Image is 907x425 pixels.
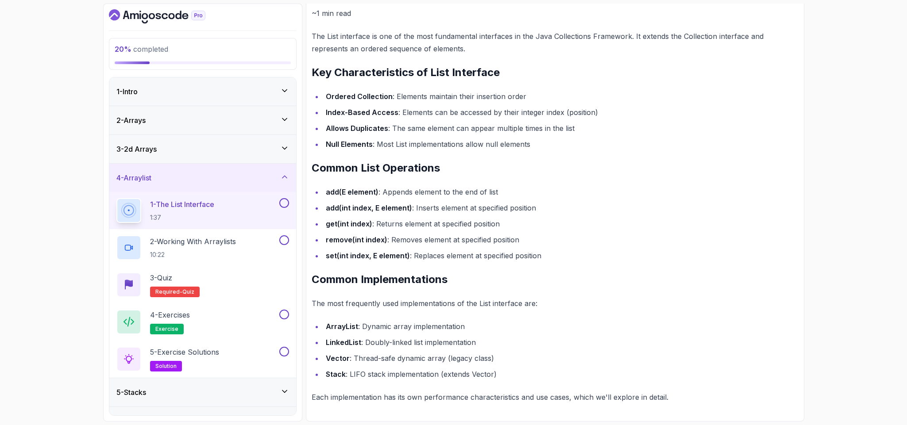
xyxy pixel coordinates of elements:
p: 4 - Exercises [150,310,190,320]
button: 3-QuizRequired-quiz [116,272,289,297]
strong: Ordered Collection [326,92,393,101]
strong: Allows Duplicates [326,124,388,133]
p: 5 - Exercise Solutions [150,347,219,357]
p: 3 - Quiz [150,272,172,283]
span: 20 % [115,45,131,54]
button: 5-Exercise Solutionssolution [116,347,289,371]
strong: Vector [326,354,350,363]
li: : Appends element to the end of list [323,186,799,198]
li: : Dynamic array implementation [323,320,799,333]
li: : The same element can appear multiple times in the list [323,122,799,134]
a: Dashboard [109,9,226,23]
h3: 2 - Arrays [116,115,146,126]
p: 2 - Working With Arraylists [150,236,236,247]
span: Required- [155,288,182,295]
li: : Returns element at specified position [323,218,799,230]
strong: Index-Based Access [326,108,398,117]
span: solution [155,363,177,370]
h3: 3 - 2d Arrays [116,144,157,154]
button: 2-Working With Arraylists10:22 [116,235,289,260]
strong: Stack [326,370,346,379]
li: : Replaces element at specified position [323,249,799,262]
strong: Null Elements [326,140,373,149]
li: : Doubly-linked list implementation [323,336,799,348]
li: : Inserts element at specified position [323,202,799,214]
h2: Common Implementations [312,272,799,287]
p: Each implementation has its own performance characteristics and use cases, which we'll explore in... [312,391,799,403]
button: 1-The List Interface1:37 [116,198,289,223]
button: 4-Arraylist [109,164,296,192]
p: ~1 min read [312,7,799,19]
button: 1-Intro [109,77,296,106]
strong: LinkedList [326,338,361,347]
h3: 4 - Arraylist [116,172,151,183]
h2: Key Characteristics of List Interface [312,65,799,80]
button: 5-Stacks [109,378,296,406]
h2: Common List Operations [312,161,799,175]
li: : Most List implementations allow null elements [323,138,799,150]
li: : Elements can be accessed by their integer index (position) [323,106,799,119]
h3: 5 - Stacks [116,387,146,398]
p: 1:37 [150,213,214,222]
strong: set(int index, E element) [326,251,410,260]
strong: add(E element) [326,188,378,196]
p: 1 - The List Interface [150,199,214,210]
li: : Elements maintain their insertion order [323,90,799,103]
li: : Removes element at specified position [323,234,799,246]
p: 10:22 [150,250,236,259]
button: 3-2d Arrays [109,135,296,163]
span: exercise [155,325,178,333]
span: quiz [182,288,194,295]
p: The List interface is one of the most fundamental interfaces in the Java Collections Framework. I... [312,30,799,55]
li: : Thread-safe dynamic array (legacy class) [323,352,799,364]
button: 4-Exercisesexercise [116,310,289,334]
p: The most frequently used implementations of the List interface are: [312,297,799,310]
button: 2-Arrays [109,106,296,134]
strong: ArrayList [326,322,358,331]
strong: remove(int index) [326,235,387,244]
span: completed [115,45,168,54]
li: : LIFO stack implementation (extends Vector) [323,368,799,380]
strong: get(int index) [326,219,372,228]
h3: 1 - Intro [116,86,138,97]
strong: add(int index, E element) [326,203,412,212]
